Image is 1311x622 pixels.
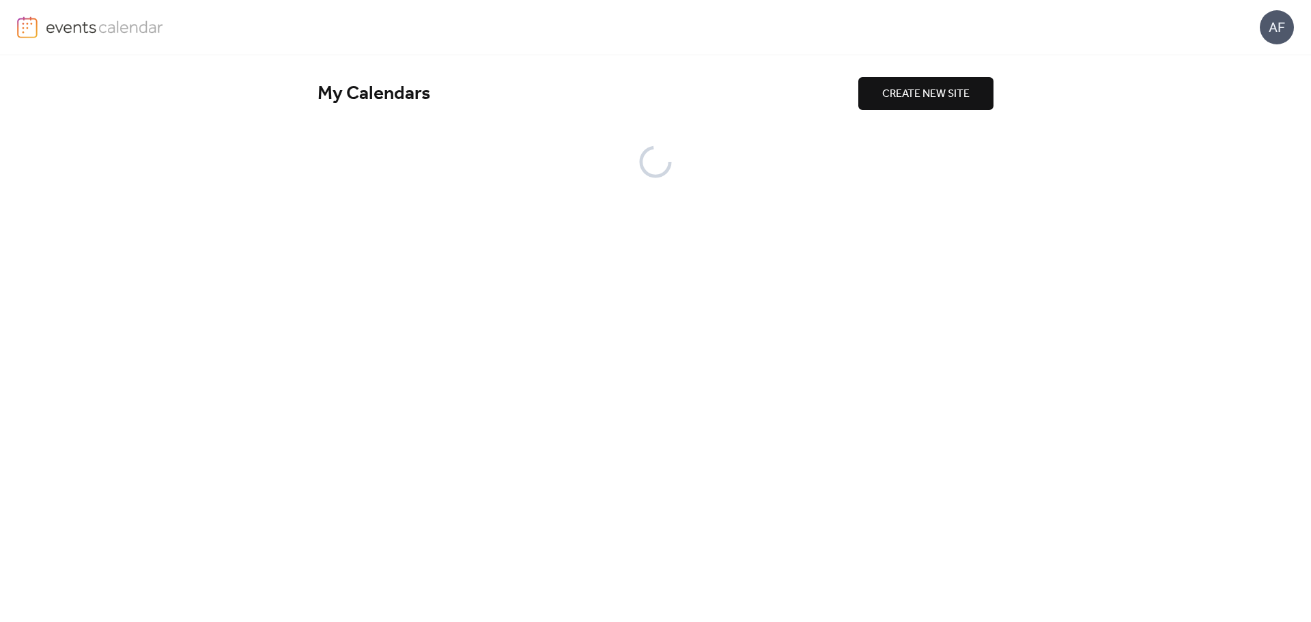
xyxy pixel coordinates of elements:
div: AF [1260,10,1294,44]
img: logo [17,16,38,38]
img: logo-type [46,16,164,37]
span: CREATE NEW SITE [882,86,970,102]
button: CREATE NEW SITE [858,77,993,110]
div: My Calendars [318,82,858,106]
